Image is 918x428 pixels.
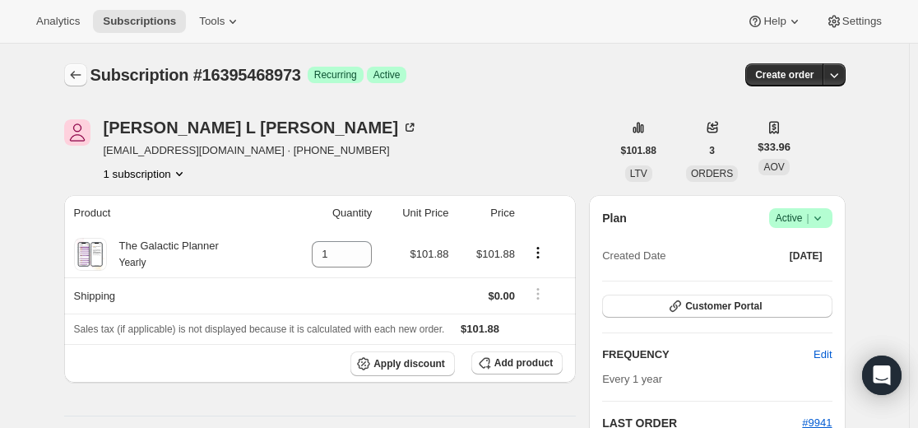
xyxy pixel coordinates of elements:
[709,144,715,157] span: 3
[602,373,662,385] span: Every 1 year
[107,238,219,271] div: The Galactic Planner
[699,139,725,162] button: 3
[758,139,790,156] span: $33.96
[488,290,515,302] span: $0.00
[199,15,225,28] span: Tools
[454,195,520,231] th: Price
[476,248,515,260] span: $101.88
[282,195,378,231] th: Quantity
[189,10,251,33] button: Tools
[745,63,823,86] button: Create order
[350,351,455,376] button: Apply discount
[64,277,282,314] th: Shipping
[74,323,445,335] span: Sales tax (if applicable) is not displayed because it is calculated with each new order.
[763,161,784,173] span: AOV
[755,68,814,81] span: Create order
[373,68,401,81] span: Active
[814,347,832,363] span: Edit
[763,15,786,28] span: Help
[804,342,841,368] button: Edit
[611,139,666,162] button: $101.88
[104,142,419,159] span: [EMAIL_ADDRESS][DOMAIN_NAME] · [PHONE_NUMBER]
[525,244,551,262] button: Product actions
[494,356,553,370] span: Add product
[806,212,809,225] span: |
[691,168,733,179] span: ORDERS
[630,168,647,179] span: LTV
[410,248,449,260] span: $101.88
[816,10,892,33] button: Settings
[776,210,826,226] span: Active
[76,238,104,271] img: product img
[103,15,176,28] span: Subscriptions
[104,119,419,136] div: [PERSON_NAME] L [PERSON_NAME]
[602,248,665,264] span: Created Date
[737,10,812,33] button: Help
[862,356,902,395] div: Open Intercom Messenger
[780,244,832,267] button: [DATE]
[90,66,301,84] span: Subscription #16395468973
[373,357,445,370] span: Apply discount
[64,195,282,231] th: Product
[64,119,90,146] span: JAMI L MAYFIELD
[525,285,551,303] button: Shipping actions
[26,10,90,33] button: Analytics
[471,351,563,374] button: Add product
[36,15,80,28] span: Analytics
[602,347,814,363] h2: FREQUENCY
[119,257,146,268] small: Yearly
[461,323,499,335] span: $101.88
[104,165,188,182] button: Product actions
[64,63,87,86] button: Subscriptions
[790,249,823,263] span: [DATE]
[314,68,357,81] span: Recurring
[842,15,882,28] span: Settings
[602,295,832,318] button: Customer Portal
[602,210,627,226] h2: Plan
[377,195,453,231] th: Unit Price
[621,144,656,157] span: $101.88
[93,10,186,33] button: Subscriptions
[685,300,762,313] span: Customer Portal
